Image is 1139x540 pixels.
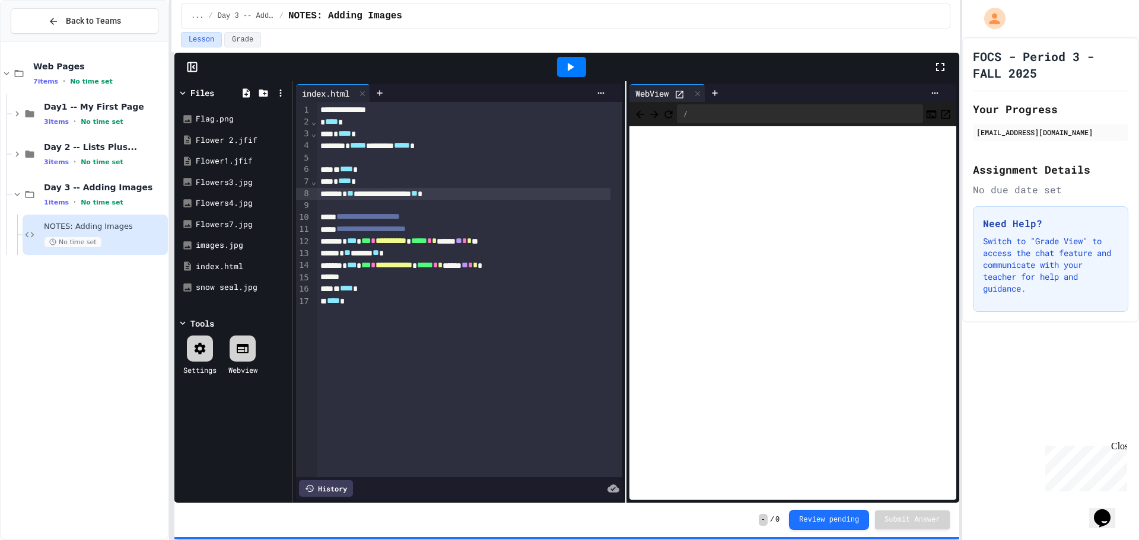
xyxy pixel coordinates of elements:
[875,510,950,529] button: Submit Answer
[629,126,956,500] iframe: Web Preview
[634,106,646,121] span: Back
[70,78,113,85] span: No time set
[296,152,311,164] div: 5
[33,78,58,85] span: 7 items
[81,199,123,206] span: No time set
[1089,493,1127,528] iframe: chat widget
[296,164,311,175] div: 6
[296,176,311,188] div: 7
[5,5,82,75] div: Chat with us now!Close
[44,199,69,206] span: 1 items
[973,161,1128,178] h2: Assignment Details
[44,142,166,152] span: Day 2 -- Lists Plus...
[33,61,166,72] span: Web Pages
[74,157,76,167] span: •
[972,5,1008,32] div: My Account
[677,104,922,123] div: /
[311,177,317,186] span: Fold line
[1041,441,1127,491] iframe: chat widget
[191,11,204,21] span: ...
[770,515,774,525] span: /
[296,87,355,100] div: index.html
[296,272,311,284] div: 15
[44,158,69,166] span: 3 items
[296,296,311,308] div: 17
[296,283,311,295] div: 16
[196,177,288,188] div: Flowers3.jpg
[63,76,65,86] span: •
[296,200,311,212] div: 9
[973,101,1128,117] h2: Your Progress
[183,365,217,375] div: Settings
[983,235,1118,295] p: Switch to "Grade View" to access the chat feature and communicate with your teacher for help and ...
[196,261,288,273] div: index.html
[296,260,311,271] div: 14
[311,117,317,126] span: Fold line
[196,219,288,231] div: Flowers7.jpg
[885,515,940,525] span: Submit Answer
[44,101,166,112] span: Day1 -- My First Page
[44,222,166,232] span: NOTES: Adding Images
[311,129,317,138] span: Fold line
[940,107,952,121] button: Open in new tab
[775,515,780,525] span: 0
[288,9,402,23] span: NOTES: Adding Images
[218,11,275,21] span: Day 3 -- Adding Images
[190,87,214,99] div: Files
[44,182,166,193] span: Day 3 -- Adding Images
[196,135,288,146] div: Flower 2.jfif
[196,197,288,209] div: Flowers4.jpg
[983,216,1118,231] h3: Need Help?
[296,223,311,235] div: 11
[629,84,705,102] div: WebView
[190,317,214,330] div: Tools
[663,107,675,121] button: Refresh
[789,510,869,530] button: Review pending
[181,32,222,47] button: Lesson
[196,239,288,251] div: images.jpg
[296,212,311,223] div: 10
[296,128,311,140] div: 3
[209,11,213,21] span: /
[196,113,288,125] div: Flag.png
[196,155,288,167] div: Flower1.jfif
[81,158,123,166] span: No time set
[296,236,311,248] div: 12
[228,365,257,375] div: Webview
[74,117,76,126] span: •
[74,197,76,207] span: •
[648,106,660,121] span: Forward
[81,118,123,126] span: No time set
[224,32,261,47] button: Grade
[44,237,102,248] span: No time set
[196,282,288,293] div: snow seal.jpg
[976,127,1125,138] div: [EMAIL_ADDRESS][DOMAIN_NAME]
[296,248,311,260] div: 13
[629,87,675,100] div: WebView
[296,140,311,152] div: 4
[66,15,121,27] span: Back to Teams
[925,107,937,121] button: Console
[11,8,158,34] button: Back to Teams
[973,183,1128,197] div: No due date set
[299,480,353,497] div: History
[44,118,69,126] span: 3 items
[279,11,284,21] span: /
[296,104,311,116] div: 1
[296,188,311,200] div: 8
[973,48,1128,81] h1: FOCS - Period 3 - FALL 2025
[296,116,311,128] div: 2
[296,84,370,102] div: index.html
[759,514,768,526] span: -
